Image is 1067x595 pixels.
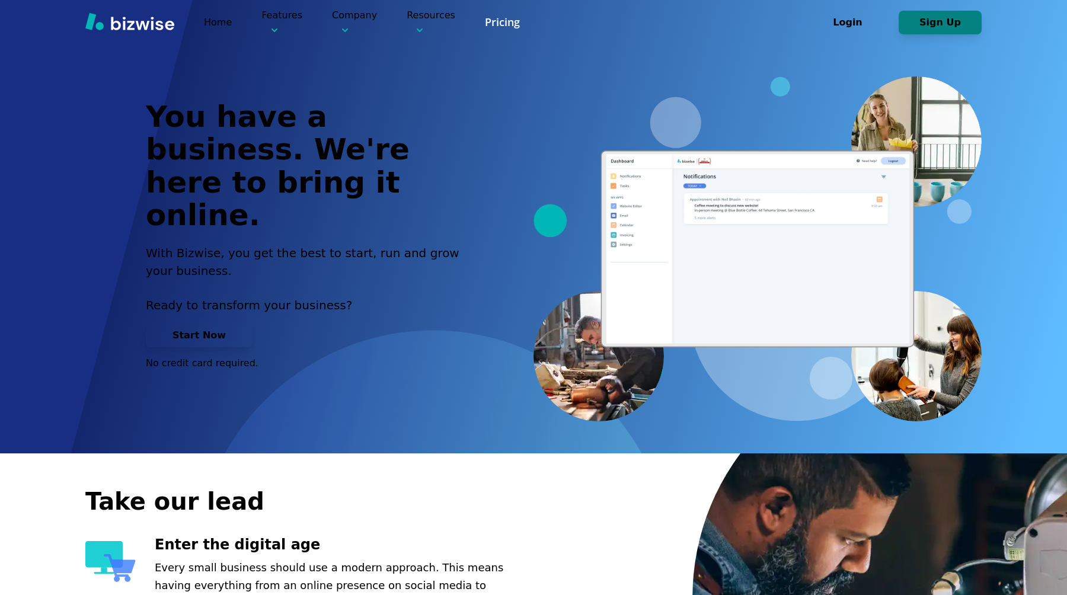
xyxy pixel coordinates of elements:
[146,330,253,341] a: Start Now
[146,244,473,280] h2: With Bizwise, you get the best to start, run and grow your business.
[204,17,232,28] a: Home
[899,11,982,34] button: Sign Up
[261,8,302,36] p: Features
[85,541,136,581] img: Enter the digital age Icon
[146,101,473,232] h1: You have a business. We're here to bring it online.
[155,535,530,555] h3: Enter the digital age
[806,17,899,28] a: Login
[85,485,975,517] h2: Take our lead
[146,324,253,347] button: Start Now
[407,8,455,36] p: Resources
[146,296,473,314] p: Ready to transform your business?
[485,15,520,30] a: Pricing
[85,12,174,30] img: Bizwise Logo
[332,8,377,36] p: Company
[899,17,982,28] a: Sign Up
[146,357,473,370] p: No credit card required.
[806,11,889,34] button: Login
